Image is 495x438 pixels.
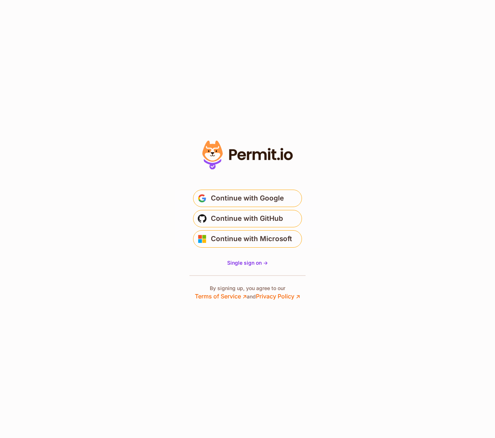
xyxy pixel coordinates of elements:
[256,293,300,300] a: Privacy Policy ↗
[227,259,268,266] a: Single sign on ->
[195,285,300,301] p: By signing up, you agree to our and
[193,190,302,207] button: Continue with Google
[227,260,268,266] span: Single sign on ->
[193,230,302,248] button: Continue with Microsoft
[195,293,247,300] a: Terms of Service ↗
[211,213,283,224] span: Continue with GitHub
[211,193,284,204] span: Continue with Google
[193,210,302,227] button: Continue with GitHub
[211,233,292,245] span: Continue with Microsoft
